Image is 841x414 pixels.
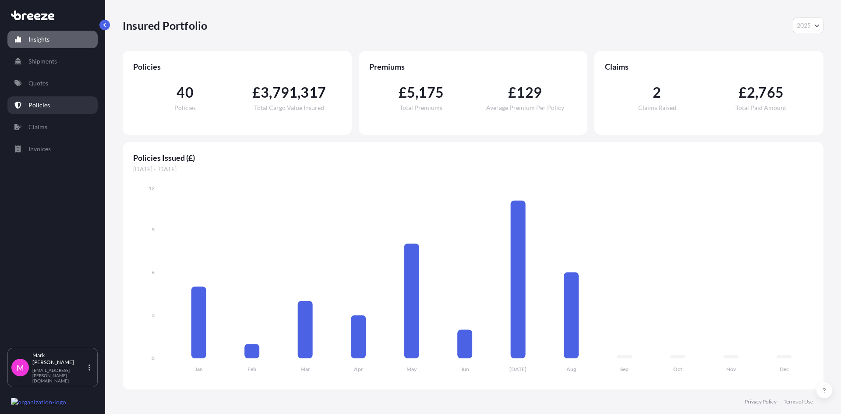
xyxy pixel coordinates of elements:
[17,363,24,372] span: M
[399,105,442,111] span: Total Premiums
[28,123,47,131] p: Claims
[566,366,576,372] tspan: Aug
[755,85,758,99] span: ,
[123,18,207,32] p: Insured Portfolio
[252,85,261,99] span: £
[509,366,527,372] tspan: [DATE]
[32,368,87,383] p: [EMAIL_ADDRESS][PERSON_NAME][DOMAIN_NAME]
[354,366,363,372] tspan: Apr
[11,398,66,407] img: organization-logo
[406,366,417,372] tspan: May
[7,31,98,48] a: Insights
[28,145,51,153] p: Invoices
[7,96,98,114] a: Policies
[7,53,98,70] a: Shipments
[300,85,326,99] span: 317
[620,366,629,372] tspan: Sep
[486,105,564,111] span: Average Premium Per Policy
[152,269,155,276] tspan: 6
[32,352,87,366] p: Mark [PERSON_NAME]
[605,61,813,72] span: Claims
[195,366,203,372] tspan: Jan
[739,85,747,99] span: £
[735,105,786,111] span: Total Paid Amount
[177,85,193,99] span: 40
[28,57,57,66] p: Shipments
[653,85,661,99] span: 2
[133,61,341,72] span: Policies
[747,85,755,99] span: 2
[508,85,516,99] span: £
[415,85,418,99] span: ,
[261,85,269,99] span: 3
[7,140,98,158] a: Invoices
[148,185,155,191] tspan: 12
[254,105,324,111] span: Total Cargo Value Insured
[784,398,813,405] a: Terms of Use
[28,101,50,110] p: Policies
[793,18,823,33] button: Year Selector
[758,85,784,99] span: 765
[174,105,196,111] span: Policies
[780,366,789,372] tspan: Dec
[133,165,813,173] span: [DATE] - [DATE]
[407,85,415,99] span: 5
[152,312,155,318] tspan: 3
[369,61,577,72] span: Premiums
[28,35,49,44] p: Insights
[269,85,272,99] span: ,
[272,85,298,99] span: 791
[133,152,813,163] span: Policies Issued (£)
[461,366,469,372] tspan: Jun
[247,366,256,372] tspan: Feb
[300,366,310,372] tspan: Mar
[418,85,444,99] span: 175
[638,105,676,111] span: Claims Raised
[297,85,300,99] span: ,
[673,366,682,372] tspan: Oct
[7,118,98,136] a: Claims
[7,74,98,92] a: Quotes
[152,226,155,233] tspan: 9
[28,79,48,88] p: Quotes
[399,85,407,99] span: £
[516,85,542,99] span: 129
[745,398,777,405] a: Privacy Policy
[726,366,736,372] tspan: Nov
[152,355,155,361] tspan: 0
[797,21,811,30] span: 2025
